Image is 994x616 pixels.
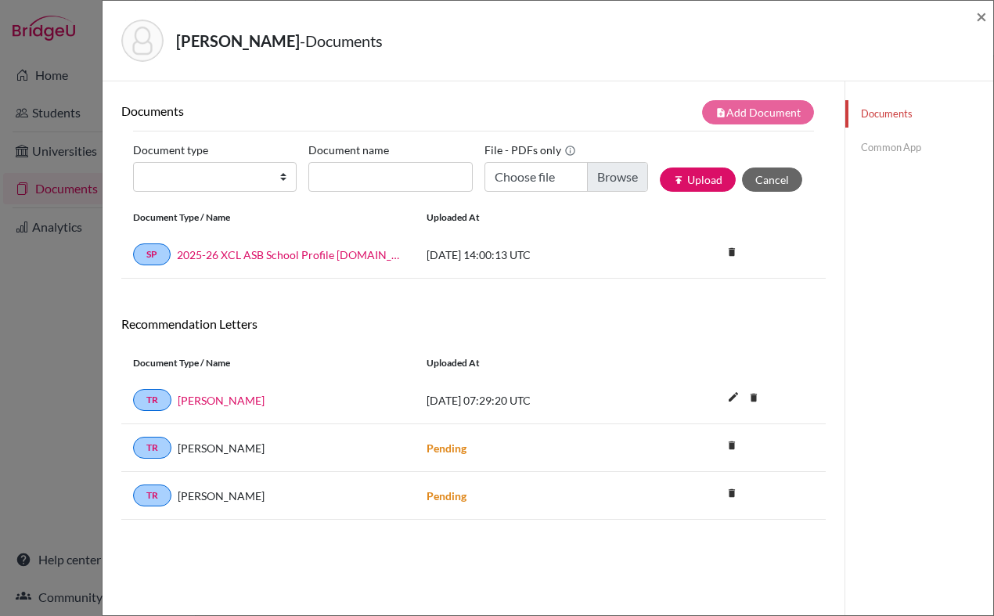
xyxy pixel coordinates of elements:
i: delete [720,240,744,264]
a: Common App [845,134,993,161]
label: Document name [308,138,389,162]
a: SP [133,243,171,265]
span: [PERSON_NAME] [178,488,265,504]
i: delete [720,481,744,505]
div: Document Type / Name [121,356,415,370]
span: [PERSON_NAME] [178,440,265,456]
button: Close [976,7,987,26]
a: TR [133,437,171,459]
button: publishUpload [660,168,736,192]
i: edit [721,384,746,409]
i: publish [673,175,684,186]
div: Uploaded at [415,356,650,370]
strong: Pending [427,489,466,503]
label: File - PDFs only [484,138,576,162]
span: - Documents [300,31,383,50]
a: delete [720,243,744,264]
strong: Pending [427,441,466,455]
label: Document type [133,138,208,162]
a: TR [133,389,171,411]
div: Uploaded at [415,211,650,225]
div: Document Type / Name [121,211,415,225]
a: [PERSON_NAME] [178,392,265,409]
h6: Recommendation Letters [121,316,826,331]
a: TR [133,485,171,506]
i: note_add [715,107,726,118]
a: 2025-26 XCL ASB School Profile [DOMAIN_NAME]_wide [177,247,403,263]
a: delete [720,436,744,457]
i: delete [720,434,744,457]
h6: Documents [121,103,474,118]
span: × [976,5,987,27]
span: [DATE] 07:29:20 UTC [427,394,531,407]
a: Documents [845,100,993,128]
button: note_addAdd Document [702,100,814,124]
button: Cancel [742,168,802,192]
button: edit [720,387,747,410]
i: delete [742,386,765,409]
strong: [PERSON_NAME] [176,31,300,50]
a: delete [742,388,765,409]
a: delete [720,484,744,505]
div: [DATE] 14:00:13 UTC [415,247,650,263]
